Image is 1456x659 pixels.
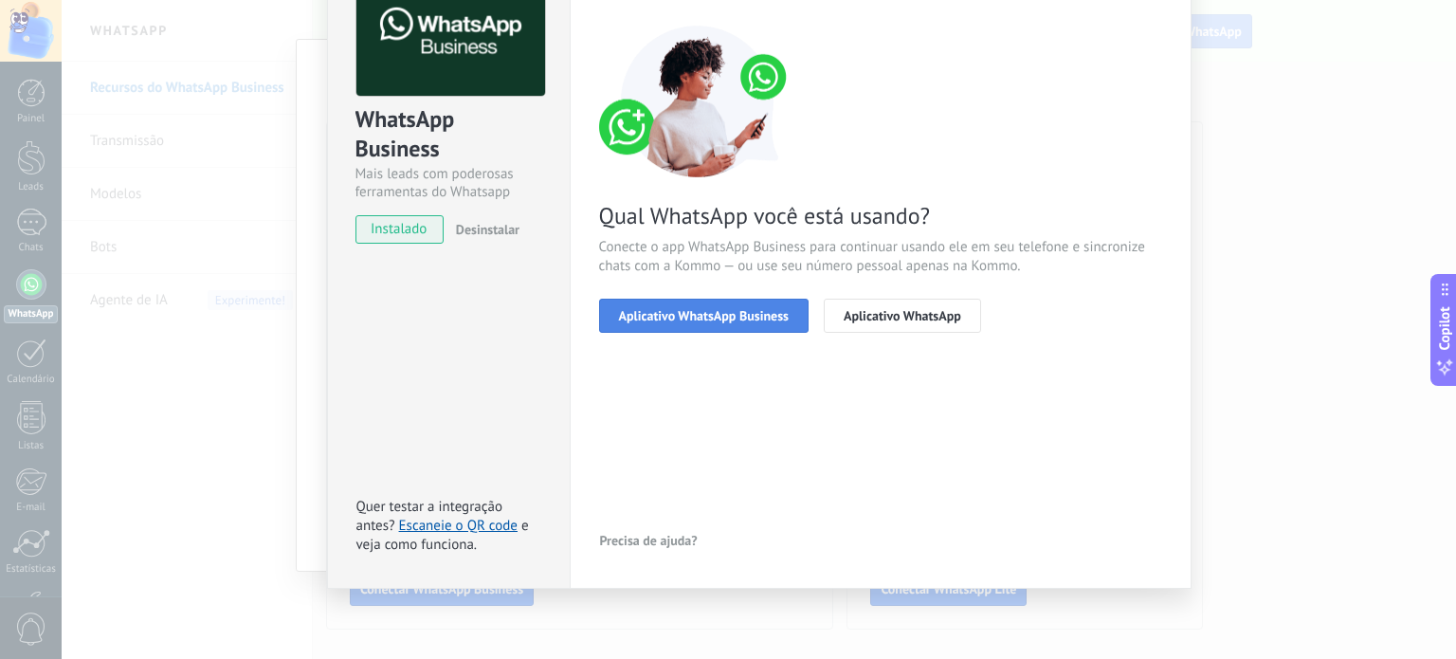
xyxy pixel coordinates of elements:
[356,498,502,535] span: Quer testar a integração antes?
[456,221,519,238] span: Desinstalar
[599,238,1162,276] span: Conecte o app WhatsApp Business para continuar usando ele em seu telefone e sincronize chats com ...
[619,309,789,322] span: Aplicativo WhatsApp Business
[599,299,809,333] button: Aplicativo WhatsApp Business
[355,104,542,165] div: WhatsApp Business
[599,526,699,555] button: Precisa de ajuda?
[355,165,542,201] div: Mais leads com poderosas ferramentas do Whatsapp
[824,299,981,333] button: Aplicativo WhatsApp
[356,215,443,244] span: instalado
[599,26,798,177] img: connect number
[599,201,1162,230] span: Qual WhatsApp você está usando?
[399,517,518,535] a: Escaneie o QR code
[356,517,529,554] span: e veja como funciona.
[844,309,961,322] span: Aplicativo WhatsApp
[1435,306,1454,350] span: Copilot
[600,534,698,547] span: Precisa de ajuda?
[448,215,519,244] button: Desinstalar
